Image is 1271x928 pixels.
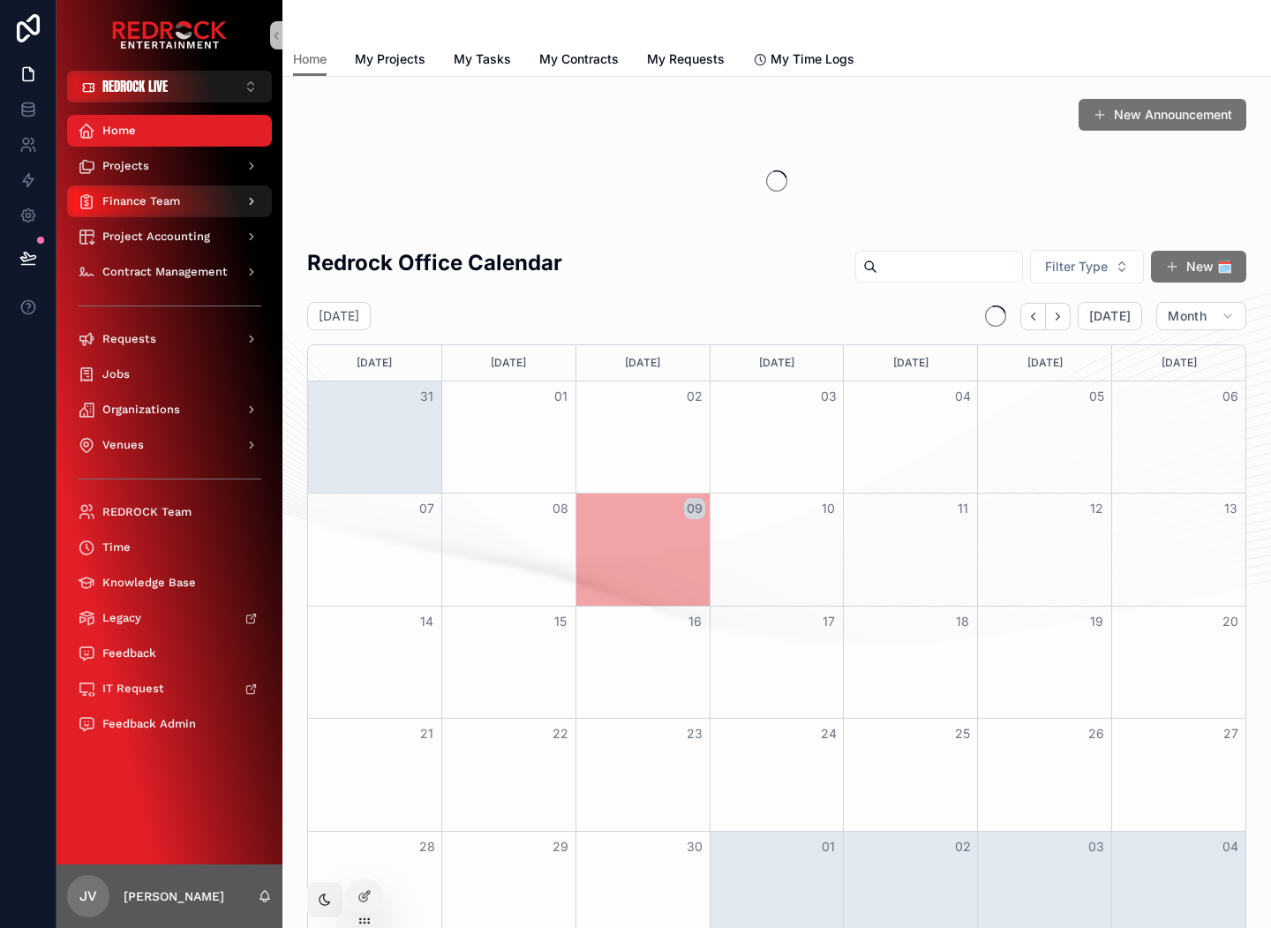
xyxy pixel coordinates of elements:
button: 18 [952,611,974,632]
span: Projects [102,159,149,173]
span: Feedback [102,646,156,660]
button: 27 [1220,723,1241,744]
a: Legacy [67,602,272,634]
button: 01 [550,386,571,407]
div: [DATE] [846,345,974,381]
span: My Projects [355,50,425,68]
span: Organizations [102,403,180,417]
span: My Time Logs [771,50,854,68]
button: [DATE] [1078,302,1142,330]
button: 31 [417,386,438,407]
button: 01 [818,836,839,857]
button: 10 [818,498,839,519]
button: Back [1020,303,1046,330]
button: Month [1156,302,1246,330]
a: Jobs [67,358,272,390]
span: Contract Management [102,265,228,279]
span: IT Request [102,682,164,696]
button: 02 [684,386,705,407]
div: [DATE] [579,345,707,381]
a: My Tasks [454,43,511,79]
button: 08 [550,498,571,519]
button: 16 [684,611,705,632]
a: REDROCK Team [67,496,272,528]
span: JV [79,886,97,907]
a: Contract Management [67,256,272,288]
button: 06 [1220,386,1241,407]
button: 09 [684,498,705,519]
span: Home [102,124,136,138]
span: Month [1168,308,1207,324]
a: My Requests [647,43,725,79]
button: 21 [417,723,438,744]
button: 07 [417,498,438,519]
h2: [DATE] [319,307,359,325]
button: Next [1046,303,1071,330]
button: 22 [550,723,571,744]
a: Time [67,532,272,563]
a: Project Accounting [67,221,272,253]
button: 17 [818,611,839,632]
span: Requests [102,332,156,346]
a: IT Request [67,673,272,705]
button: 13 [1220,498,1241,519]
div: [DATE] [713,345,841,381]
a: Requests [67,323,272,355]
span: Venues [102,438,144,452]
button: 03 [818,386,839,407]
span: Home [293,50,327,68]
p: [PERSON_NAME] [124,887,224,905]
a: Home [67,115,272,147]
span: Jobs [102,367,130,381]
div: [DATE] [1115,345,1243,381]
a: Knowledge Base [67,567,272,599]
a: Feedback [67,638,272,669]
h2: Redrock Office Calendar [307,248,562,277]
button: 05 [1086,386,1107,407]
img: App logo [112,21,227,49]
a: Venues [67,429,272,461]
span: REDROCK LIVE [102,78,168,95]
a: My Projects [355,43,425,79]
button: New 🗓️ [1151,251,1246,283]
div: [DATE] [311,345,439,381]
button: 14 [417,611,438,632]
div: [DATE] [981,345,1109,381]
span: [DATE] [1089,308,1131,324]
button: 02 [952,836,974,857]
button: 25 [952,723,974,744]
span: Finance Team [102,194,180,208]
a: Projects [67,150,272,182]
a: Feedback Admin [67,708,272,740]
a: Finance Team [67,185,272,217]
button: 26 [1086,723,1107,744]
span: My Requests [647,50,725,68]
button: 19 [1086,611,1107,632]
button: 03 [1086,836,1107,857]
button: 15 [550,611,571,632]
button: 29 [550,836,571,857]
div: scrollable content [56,102,282,763]
a: My Time Logs [753,43,854,79]
button: New Announcement [1079,99,1246,131]
span: Legacy [102,611,141,625]
button: 04 [952,386,974,407]
button: 20 [1220,611,1241,632]
span: My Contracts [539,50,619,68]
span: Project Accounting [102,230,210,244]
span: REDROCK Team [102,505,192,519]
button: 11 [952,498,974,519]
button: 12 [1086,498,1107,519]
button: 30 [684,836,705,857]
div: [DATE] [445,345,573,381]
button: 23 [684,723,705,744]
button: 24 [818,723,839,744]
span: Knowledge Base [102,576,196,590]
span: Feedback Admin [102,717,196,731]
button: 28 [417,836,438,857]
a: My Contracts [539,43,619,79]
span: Time [102,540,131,555]
button: Select Button [1030,250,1144,283]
